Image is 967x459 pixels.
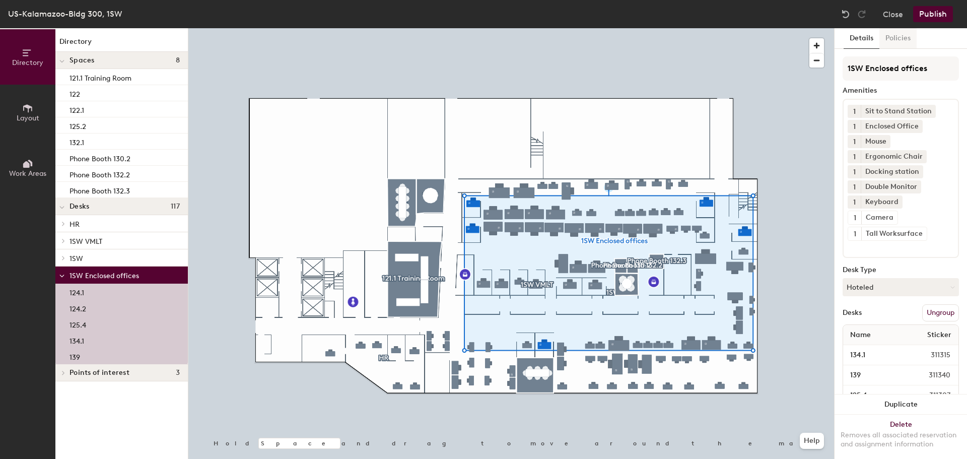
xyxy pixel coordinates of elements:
div: Keyboard [861,195,903,209]
button: 1 [848,165,861,178]
button: Ungroup [922,304,959,321]
div: Sit to Stand Station [861,105,936,118]
p: 122 [70,87,80,99]
span: 1 [853,197,856,208]
button: 1 [848,227,861,240]
span: 1 [853,137,856,147]
span: 311340 [905,370,956,381]
p: Phone Booth 132.2 [70,168,130,179]
span: 1SW VMLT [70,237,102,246]
div: Camera [861,211,897,224]
span: Points of interest [70,369,129,377]
button: 1 [848,195,861,209]
button: Policies [879,28,917,49]
p: Phone Booth 130.2 [70,152,130,163]
span: 311307 [905,390,956,401]
span: Directory [12,58,43,67]
span: 311315 [907,350,956,361]
span: 1 [854,229,856,239]
button: 1 [848,120,861,133]
p: 139 [70,350,80,362]
div: Enclosed Office [861,120,923,133]
button: Help [800,433,824,449]
button: Details [844,28,879,49]
input: Unnamed desk [845,348,907,362]
div: Ergonomic Chair [861,150,927,163]
div: Mouse [861,135,890,148]
span: 1SW [70,254,83,263]
p: 125.4 [70,318,86,330]
span: Desks [70,203,89,211]
button: Publish [913,6,953,22]
button: DeleteRemoves all associated reservation and assignment information [835,415,967,459]
p: 124.2 [70,302,86,313]
div: Docking station [861,165,923,178]
p: 124.1 [70,286,84,297]
span: 1 [854,213,856,223]
div: US-Kalamazoo-Bldg 300, 1SW [8,8,122,20]
span: 1 [853,182,856,192]
h1: Directory [55,36,188,52]
span: 117 [171,203,180,211]
div: Amenities [843,87,959,95]
div: Desks [843,309,862,317]
button: 1 [848,150,861,163]
span: 8 [176,56,180,64]
button: 1 [848,105,861,118]
button: 1 [848,180,861,193]
button: Close [883,6,903,22]
span: HR [70,220,80,229]
span: Layout [17,114,39,122]
button: Hoteled [843,278,959,296]
button: Duplicate [835,395,967,415]
p: Phone Booth 132.3 [70,184,130,195]
img: Redo [857,9,867,19]
p: 121.1 Training Room [70,71,131,83]
span: Sticker [922,326,956,344]
span: Name [845,326,876,344]
div: Desk Type [843,266,959,274]
span: 1 [853,121,856,132]
div: Double Monitor [861,180,921,193]
button: 1 [848,211,861,224]
p: 122.1 [70,103,84,115]
span: Spaces [70,56,95,64]
span: Work Areas [9,169,46,178]
img: Undo [841,9,851,19]
p: 132.1 [70,136,84,147]
span: 3 [176,369,180,377]
span: 1 [853,152,856,162]
input: Unnamed desk [845,388,905,403]
div: Removes all associated reservation and assignment information [841,431,961,449]
p: 125.2 [70,119,86,131]
p: 134.1 [70,334,84,346]
input: Unnamed desk [845,368,905,382]
span: 1 [853,106,856,117]
div: Tall Worksurface [861,227,927,240]
button: 1 [848,135,861,148]
span: 1 [853,167,856,177]
span: 1SW Enclosed offices [70,272,139,280]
